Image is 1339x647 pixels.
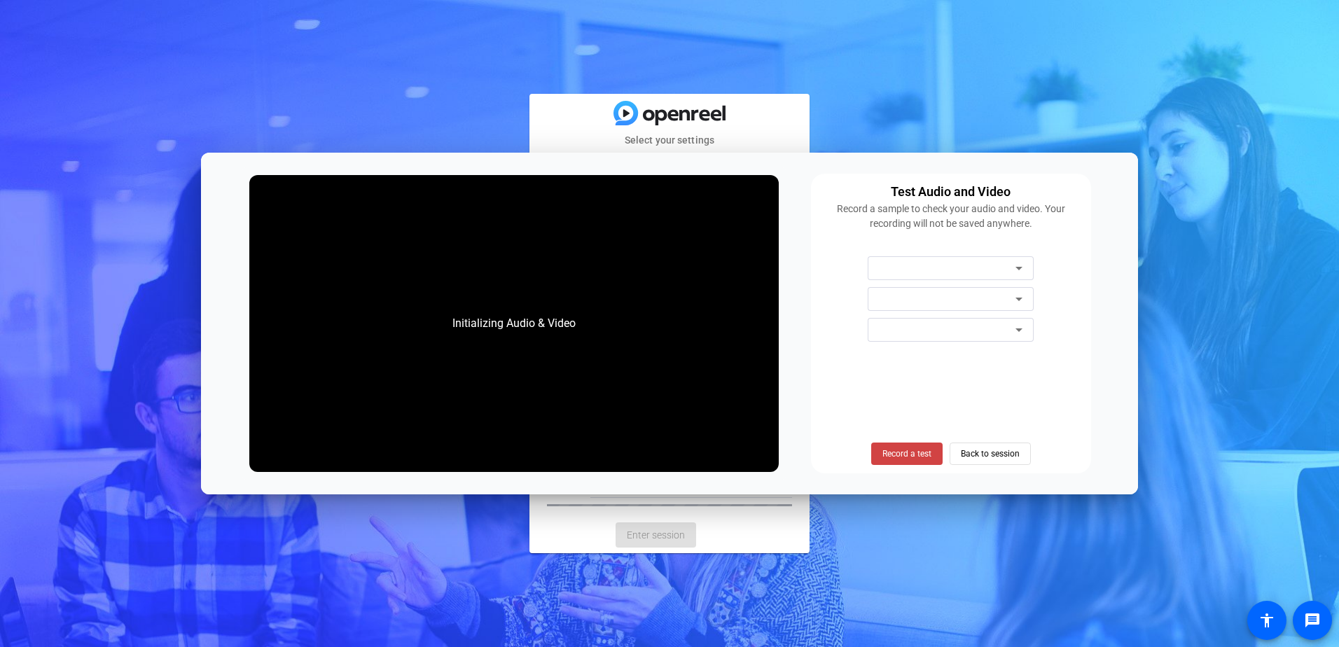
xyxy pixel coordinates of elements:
button: Back to session [950,443,1031,465]
button: Record a test [871,443,943,465]
span: Back to session [961,440,1020,467]
img: blue-gradient.svg [613,101,726,125]
mat-icon: message [1304,612,1321,629]
div: Record a sample to check your audio and video. Your recording will not be saved anywhere. [819,202,1083,231]
mat-card-subtitle: Select your settings [529,132,810,148]
div: Test Audio and Video [891,182,1011,202]
mat-icon: accessibility [1258,612,1275,629]
div: Initializing Audio & Video [438,301,590,346]
span: Record a test [882,447,931,460]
